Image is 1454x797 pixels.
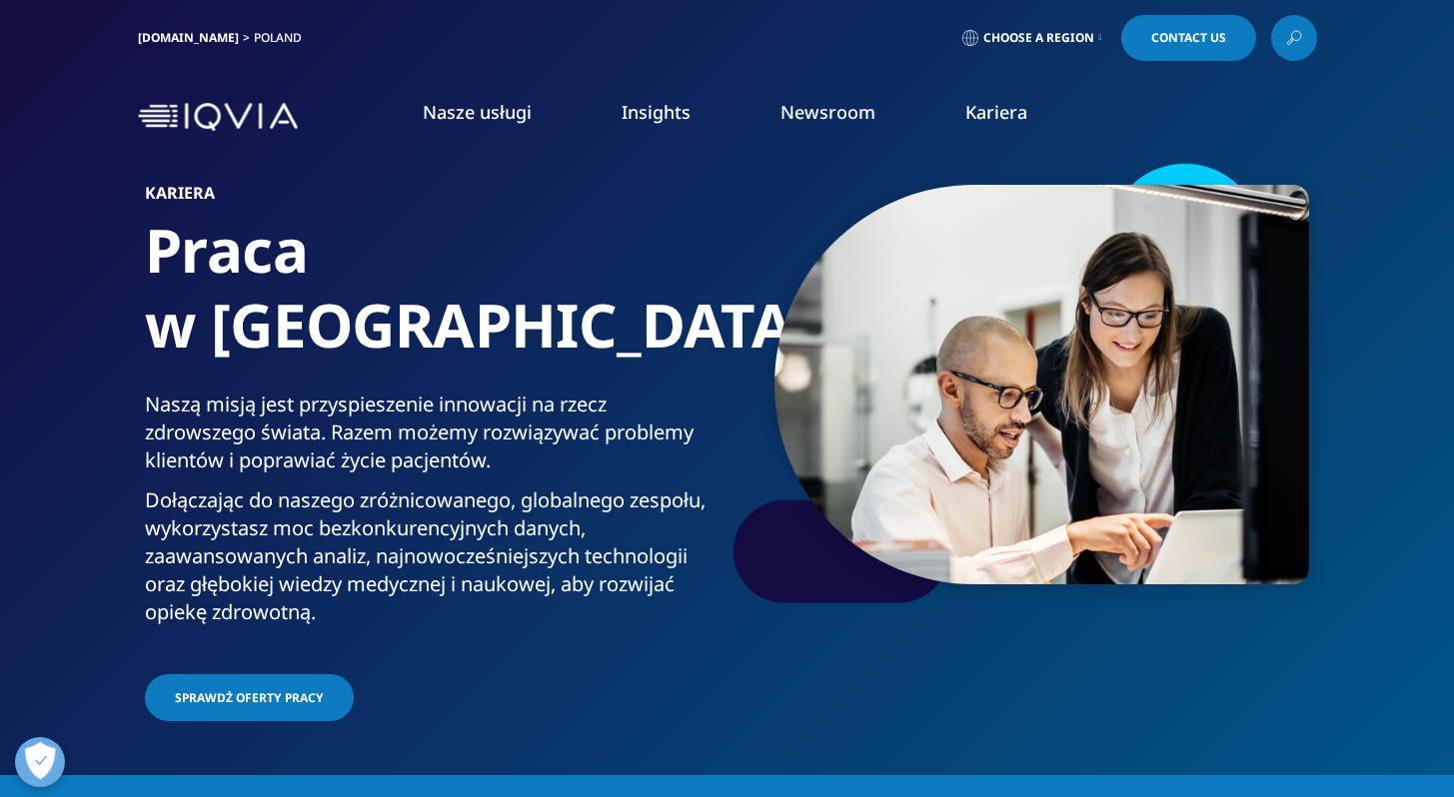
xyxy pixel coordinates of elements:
[145,213,720,391] h1: Praca w [GEOGRAPHIC_DATA]
[145,185,720,213] h6: KARIERA
[622,100,691,124] a: Insights
[145,674,354,721] a: SPRAWDŻ OFERTY PRACY
[145,486,720,638] p: Dołączając do naszego zróżnicowanego, globalnego zespołu, wykorzystasz moc bezkonkurencyjnych dan...
[138,29,239,46] a: [DOMAIN_NAME]
[254,30,310,46] div: Poland
[306,70,1317,164] nav: Primary
[983,30,1094,46] span: Choose a Region
[145,391,720,486] p: Naszą misją jest przyspieszenie innowacji na rzecz zdrowszego świata. Razem możemy rozwiązywać pr...
[175,689,324,706] span: SPRAWDŻ OFERTY PRACY
[1151,32,1226,44] span: Contact Us
[423,100,532,124] a: Nasze usługi
[1121,15,1256,61] a: Contact Us
[780,100,875,124] a: Newsroom
[15,737,65,787] button: Open Preferences
[965,100,1027,124] a: Kariera
[774,185,1309,584] img: 1161_colleagues-viewing-data-on-laptop.png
